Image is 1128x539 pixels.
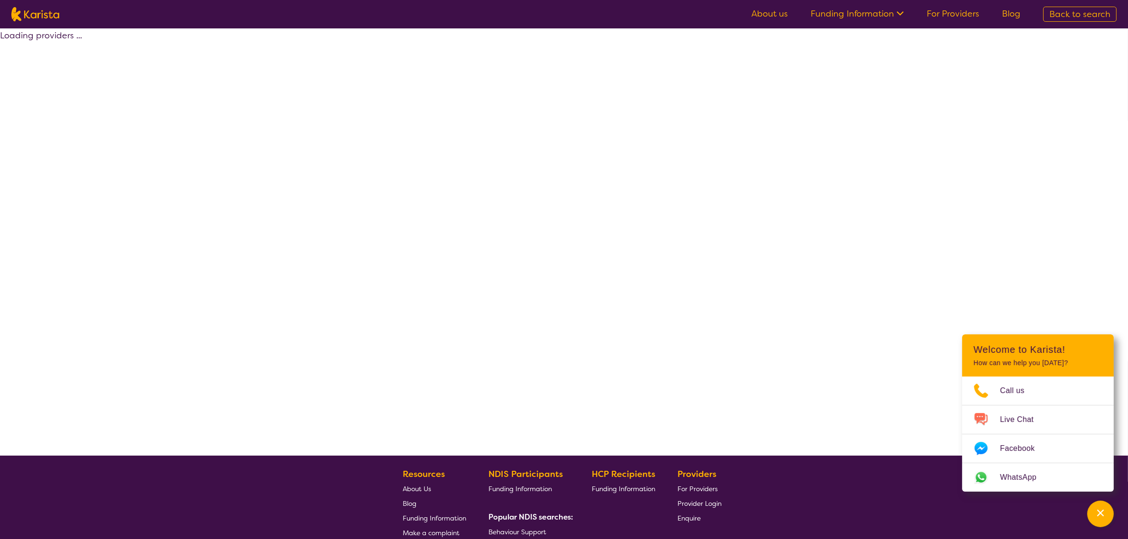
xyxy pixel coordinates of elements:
[403,511,466,525] a: Funding Information
[962,463,1114,492] a: Web link opens in a new tab.
[962,377,1114,492] ul: Choose channel
[403,485,431,493] span: About Us
[592,468,655,480] b: HCP Recipients
[677,481,722,496] a: For Providers
[962,334,1114,492] div: Channel Menu
[1049,9,1110,20] span: Back to search
[403,514,466,522] span: Funding Information
[403,496,466,511] a: Blog
[751,8,788,19] a: About us
[811,8,904,19] a: Funding Information
[488,524,570,539] a: Behaviour Support
[1043,7,1117,22] a: Back to search
[1087,501,1114,527] button: Channel Menu
[488,468,563,480] b: NDIS Participants
[11,7,59,21] img: Karista logo
[927,8,979,19] a: For Providers
[403,499,416,508] span: Blog
[403,468,445,480] b: Resources
[592,485,655,493] span: Funding Information
[677,468,716,480] b: Providers
[403,481,466,496] a: About Us
[488,528,546,536] span: Behaviour Support
[677,496,722,511] a: Provider Login
[677,485,718,493] span: For Providers
[677,514,701,522] span: Enquire
[677,499,722,508] span: Provider Login
[974,359,1102,367] p: How can we help you [DATE]?
[488,512,574,522] b: Popular NDIS searches:
[1000,384,1036,398] span: Call us
[1000,413,1045,427] span: Live Chat
[1000,470,1048,485] span: WhatsApp
[488,485,552,493] span: Funding Information
[592,481,655,496] a: Funding Information
[403,529,460,537] span: Make a complaint
[1002,8,1020,19] a: Blog
[677,511,722,525] a: Enquire
[974,344,1102,355] h2: Welcome to Karista!
[1000,441,1046,456] span: Facebook
[488,481,570,496] a: Funding Information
